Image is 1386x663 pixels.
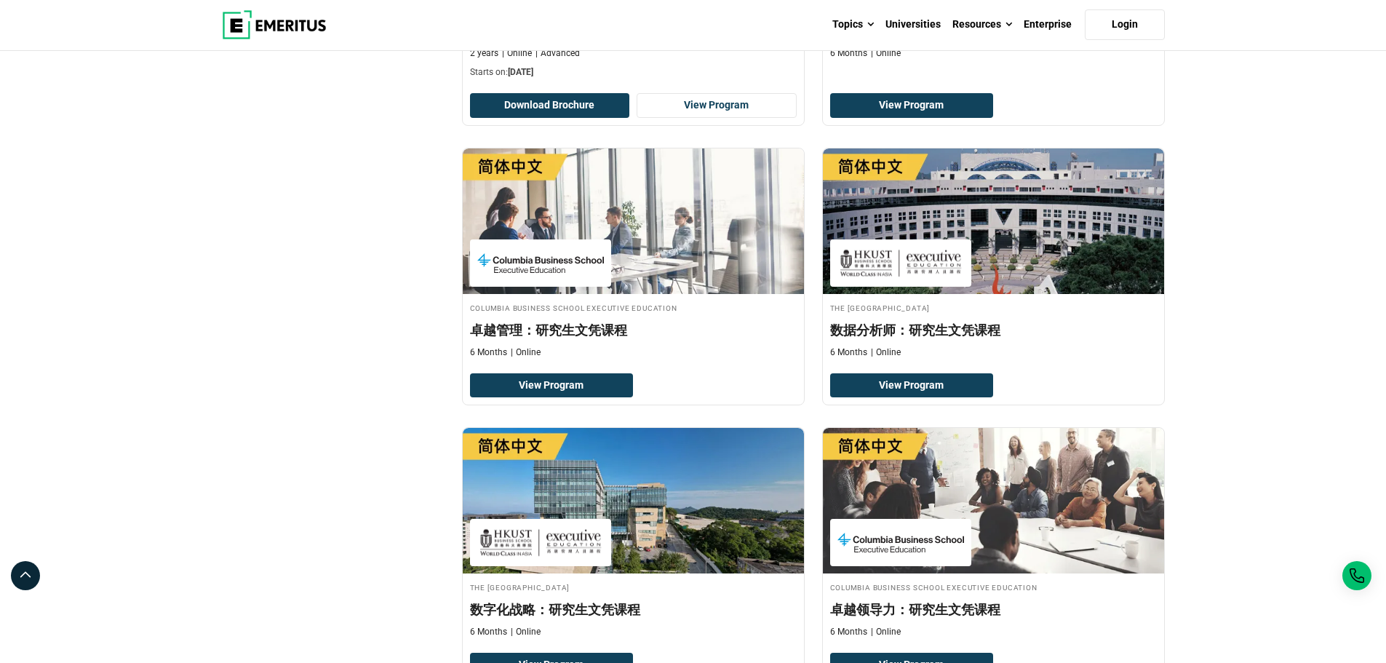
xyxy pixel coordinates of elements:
[463,428,804,573] img: 数字化战略：研究生文凭课程 | Online Digital Transformation Course
[830,581,1157,593] h4: Columbia Business School Executive Education
[830,373,994,398] a: View Program
[463,148,804,294] img: 卓越管理：研究生文凭课程 | Online Digital Transformation Course
[830,626,867,638] p: 6 Months
[470,581,797,593] h4: The [GEOGRAPHIC_DATA]
[470,93,630,118] button: Download Brochure
[470,66,797,79] p: Starts on:
[470,47,498,60] p: 2 years
[637,93,797,118] a: View Program
[477,247,604,279] img: Columbia Business School Executive Education
[823,428,1164,646] a: Leadership Course by Columbia Business School Executive Education - Columbia Business School Exec...
[871,626,901,638] p: Online
[823,148,1164,294] img: 数据分析师：研究生文凭课程 | Online Data Science and Analytics Course
[508,67,533,77] span: [DATE]
[470,373,634,398] a: View Program
[823,428,1164,573] img: 卓越领导力：研究生文凭课程 | Online Leadership Course
[837,526,964,559] img: Columbia Business School Executive Education
[470,321,797,339] h4: 卓越管理：研究生文凭课程
[1085,9,1165,40] a: Login
[871,346,901,359] p: Online
[830,346,867,359] p: 6 Months
[463,148,804,366] a: Digital Transformation Course by Columbia Business School Executive Education - Columbia Business...
[830,301,1157,314] h4: The [GEOGRAPHIC_DATA]
[871,47,901,60] p: Online
[463,428,804,646] a: Digital Transformation Course by The Hong Kong University of Science and Technology - The Hong Ko...
[502,47,532,60] p: Online
[470,346,507,359] p: 6 Months
[470,626,507,638] p: 6 Months
[823,148,1164,366] a: Data Science and Analytics Course by The Hong Kong University of Science and Technology - The Hon...
[837,247,964,279] img: The Hong Kong University of Science and Technology
[830,93,994,118] a: View Program
[535,47,580,60] p: Advanced
[830,47,867,60] p: 6 Months
[511,346,541,359] p: Online
[470,301,797,314] h4: Columbia Business School Executive Education
[830,321,1157,339] h4: 数据分析师：研究生文凭课程
[477,526,604,559] img: The Hong Kong University of Science and Technology
[830,600,1157,619] h4: 卓越领导力：研究生文凭课程
[470,600,797,619] h4: 数字化战略：研究生文凭课程
[511,626,541,638] p: Online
